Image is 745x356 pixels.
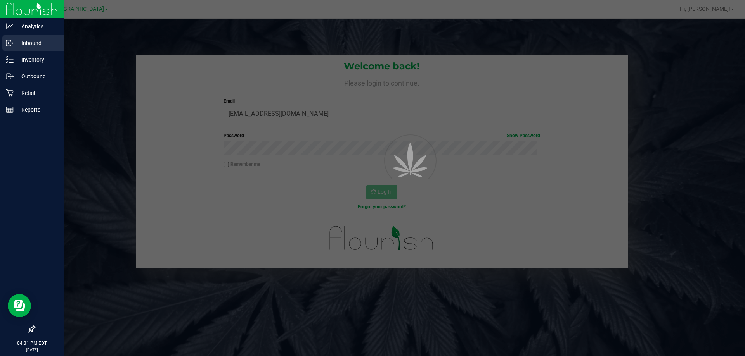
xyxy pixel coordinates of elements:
[14,38,60,48] p: Inbound
[6,106,14,114] inline-svg: Reports
[6,56,14,64] inline-svg: Inventory
[6,72,14,80] inline-svg: Outbound
[6,89,14,97] inline-svg: Retail
[14,105,60,114] p: Reports
[14,88,60,98] p: Retail
[14,55,60,64] p: Inventory
[6,39,14,47] inline-svg: Inbound
[6,22,14,30] inline-svg: Analytics
[3,347,60,353] p: [DATE]
[14,72,60,81] p: Outbound
[3,340,60,347] p: 04:31 PM EDT
[14,22,60,31] p: Analytics
[8,294,31,317] iframe: Resource center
